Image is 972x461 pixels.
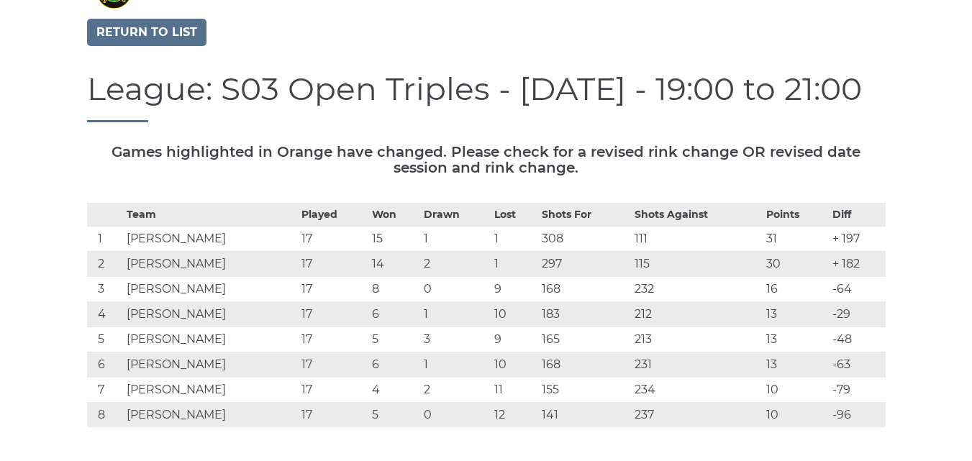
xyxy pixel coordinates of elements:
th: Played [298,204,368,227]
td: -64 [829,277,886,302]
td: 8 [87,403,124,428]
td: 12 [491,403,537,428]
a: Return to list [87,19,206,46]
td: 1 [420,352,491,378]
th: Points [763,204,829,227]
td: 11 [491,378,537,403]
td: [PERSON_NAME] [123,227,297,252]
td: 4 [87,302,124,327]
td: 17 [298,327,368,352]
td: 2 [87,252,124,277]
td: -96 [829,403,886,428]
th: Shots For [538,204,631,227]
th: Won [368,204,420,227]
td: 3 [420,327,491,352]
td: 5 [368,327,420,352]
td: 16 [763,277,829,302]
td: 9 [491,277,537,302]
td: 10 [763,378,829,403]
td: 2 [420,252,491,277]
td: 10 [491,302,537,327]
th: Diff [829,204,886,227]
td: -29 [829,302,886,327]
td: 17 [298,227,368,252]
td: 234 [631,378,763,403]
td: [PERSON_NAME] [123,302,297,327]
td: + 197 [829,227,886,252]
td: 2 [420,378,491,403]
td: [PERSON_NAME] [123,378,297,403]
td: 1 [87,227,124,252]
td: 17 [298,378,368,403]
th: Team [123,204,297,227]
td: 30 [763,252,829,277]
h1: League: S03 Open Triples - [DATE] - 19:00 to 21:00 [87,71,886,122]
td: 0 [420,403,491,428]
td: 9 [491,327,537,352]
td: 168 [538,352,631,378]
td: 14 [368,252,420,277]
td: 168 [538,277,631,302]
td: 1 [420,227,491,252]
td: 10 [763,403,829,428]
td: 237 [631,403,763,428]
td: [PERSON_NAME] [123,403,297,428]
th: Shots Against [631,204,763,227]
td: 111 [631,227,763,252]
td: 13 [763,352,829,378]
td: [PERSON_NAME] [123,327,297,352]
td: 213 [631,327,763,352]
td: 31 [763,227,829,252]
td: 183 [538,302,631,327]
th: Drawn [420,204,491,227]
td: 212 [631,302,763,327]
td: 17 [298,252,368,277]
td: 5 [368,403,420,428]
td: 10 [491,352,537,378]
td: [PERSON_NAME] [123,277,297,302]
td: 115 [631,252,763,277]
td: 17 [298,352,368,378]
td: 17 [298,403,368,428]
td: [PERSON_NAME] [123,252,297,277]
td: 1 [420,302,491,327]
h5: Games highlighted in Orange have changed. Please check for a revised rink change OR revised date ... [87,144,886,175]
td: 297 [538,252,631,277]
td: 15 [368,227,420,252]
td: 0 [420,277,491,302]
td: 155 [538,378,631,403]
td: 5 [87,327,124,352]
td: -63 [829,352,886,378]
td: 141 [538,403,631,428]
td: 308 [538,227,631,252]
td: 7 [87,378,124,403]
td: 231 [631,352,763,378]
td: 6 [368,302,420,327]
td: 13 [763,327,829,352]
td: 13 [763,302,829,327]
td: -48 [829,327,886,352]
th: Lost [491,204,537,227]
td: 6 [87,352,124,378]
td: 1 [491,227,537,252]
td: 165 [538,327,631,352]
td: -79 [829,378,886,403]
td: 8 [368,277,420,302]
td: 1 [491,252,537,277]
td: [PERSON_NAME] [123,352,297,378]
td: 6 [368,352,420,378]
td: + 182 [829,252,886,277]
td: 4 [368,378,420,403]
td: 3 [87,277,124,302]
td: 17 [298,277,368,302]
td: 232 [631,277,763,302]
td: 17 [298,302,368,327]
